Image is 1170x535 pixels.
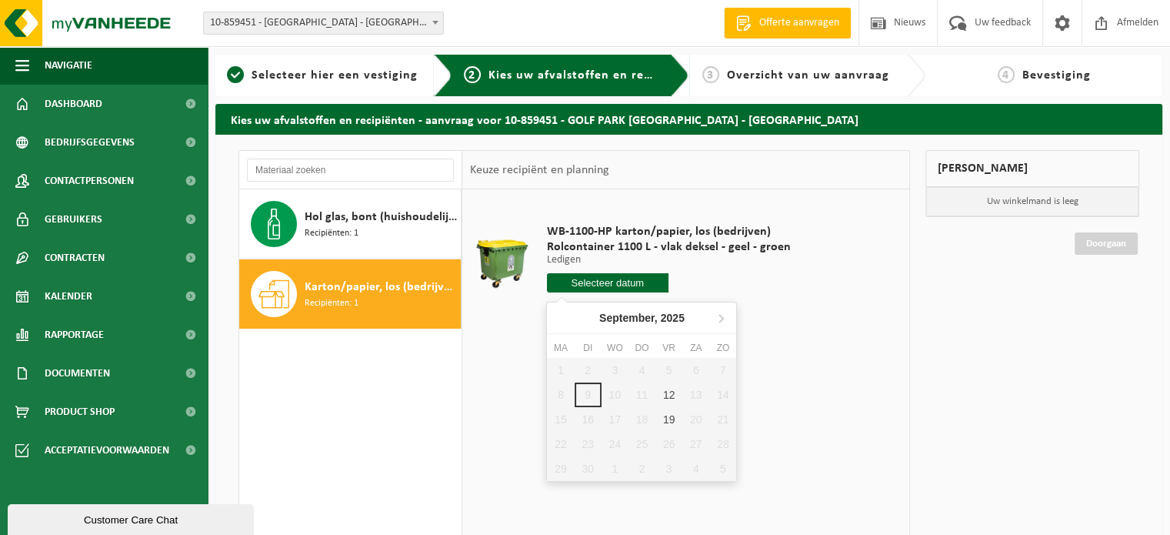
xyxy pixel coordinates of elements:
a: Doorgaan [1075,232,1138,255]
span: Rapportage [45,316,104,354]
iframe: chat widget [8,501,257,535]
span: Bedrijfsgegevens [45,123,135,162]
span: Offerte aanvragen [755,15,843,31]
a: 1Selecteer hier een vestiging [223,66,422,85]
span: 2 [464,66,481,83]
span: Hol glas, bont (huishoudelijk) [305,208,457,226]
span: 4 [998,66,1015,83]
div: [PERSON_NAME] [925,150,1139,187]
span: Bevestiging [1022,69,1091,82]
span: Documenten [45,354,110,393]
div: 3 [655,456,682,481]
span: Gebruikers [45,200,102,239]
span: Karton/papier, los (bedrijven) [305,278,457,296]
i: 2025 [661,313,685,323]
span: Recipiënten: 1 [305,226,358,241]
div: 12 [655,383,682,407]
input: Materiaal zoeken [247,159,454,182]
button: Hol glas, bont (huishoudelijk) Recipiënten: 1 [239,189,462,259]
button: Karton/papier, los (bedrijven) Recipiënten: 1 [239,259,462,329]
span: Contracten [45,239,105,277]
div: do [628,340,655,356]
span: Selecteer hier een vestiging [252,69,418,82]
div: zo [709,340,736,356]
span: Navigatie [45,46,92,85]
h2: Kies uw afvalstoffen en recipiënten - aanvraag voor 10-859451 - GOLF PARK [GEOGRAPHIC_DATA] - [GE... [215,104,1162,134]
div: 19 [655,407,682,432]
span: Dashboard [45,85,102,123]
p: Uw winkelmand is leeg [926,187,1138,216]
div: September, [593,306,691,330]
span: Product Shop [45,393,115,431]
input: Selecteer datum [547,273,669,293]
span: Acceptatievoorwaarden [45,431,169,470]
span: Overzicht van uw aanvraag [727,69,889,82]
span: WB-1100-HP karton/papier, los (bedrijven) [547,224,791,239]
span: 1 [227,66,244,83]
span: Recipiënten: 1 [305,296,358,311]
span: 3 [702,66,719,83]
div: ma [547,340,574,356]
span: Contactpersonen [45,162,134,200]
div: wo [602,340,628,356]
div: di [575,340,602,356]
div: za [682,340,709,356]
div: Keuze recipiënt en planning [462,151,616,189]
p: Ledigen [547,255,791,266]
span: Rolcontainer 1100 L - vlak deksel - geel - groen [547,239,791,255]
a: Offerte aanvragen [724,8,851,38]
span: 10-859451 - GOLF PARK TERVUREN - TERVUREN [204,12,443,34]
span: Kalender [45,277,92,316]
span: 10-859451 - GOLF PARK TERVUREN - TERVUREN [203,12,444,35]
span: Kies uw afvalstoffen en recipiënten [488,69,700,82]
div: vr [655,340,682,356]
